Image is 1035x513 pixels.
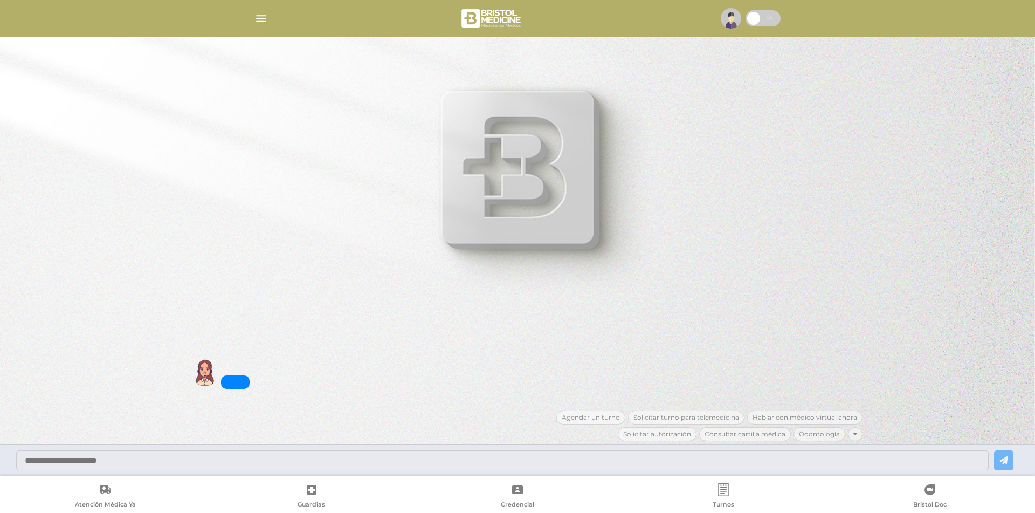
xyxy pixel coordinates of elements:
a: Credencial [415,483,620,511]
span: Bristol Doc [913,501,947,510]
span: Turnos [713,501,734,510]
a: Atención Médica Ya [2,483,208,511]
span: Atención Médica Ya [75,501,136,510]
img: bristol-medicine-blanco.png [460,5,524,31]
img: Cober IA [191,359,218,386]
img: profile-placeholder.svg [721,8,741,29]
a: Turnos [620,483,826,511]
span: Guardias [298,501,325,510]
img: Cober_menu-lines-white.svg [254,12,268,25]
a: Bristol Doc [827,483,1033,511]
a: Guardias [208,483,414,511]
span: Credencial [501,501,534,510]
